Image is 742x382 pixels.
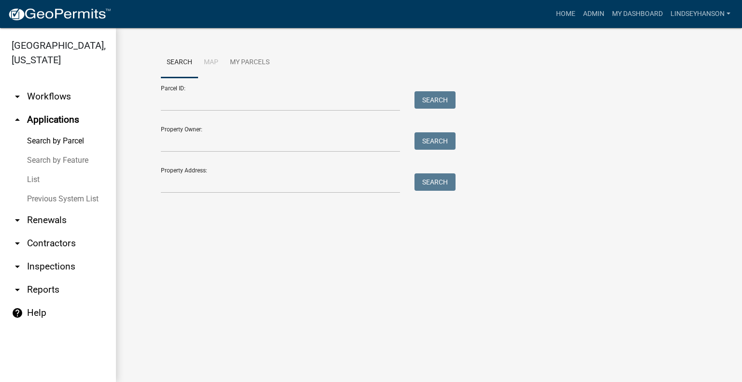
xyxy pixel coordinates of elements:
button: Search [414,173,456,191]
i: help [12,307,23,319]
a: My Dashboard [608,5,667,23]
i: arrow_drop_up [12,114,23,126]
a: Lindseyhanson [667,5,734,23]
a: Admin [579,5,608,23]
i: arrow_drop_down [12,261,23,272]
a: My Parcels [224,47,275,78]
button: Search [414,132,456,150]
i: arrow_drop_down [12,284,23,296]
i: arrow_drop_down [12,238,23,249]
a: Search [161,47,198,78]
button: Search [414,91,456,109]
a: Home [552,5,579,23]
i: arrow_drop_down [12,214,23,226]
i: arrow_drop_down [12,91,23,102]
